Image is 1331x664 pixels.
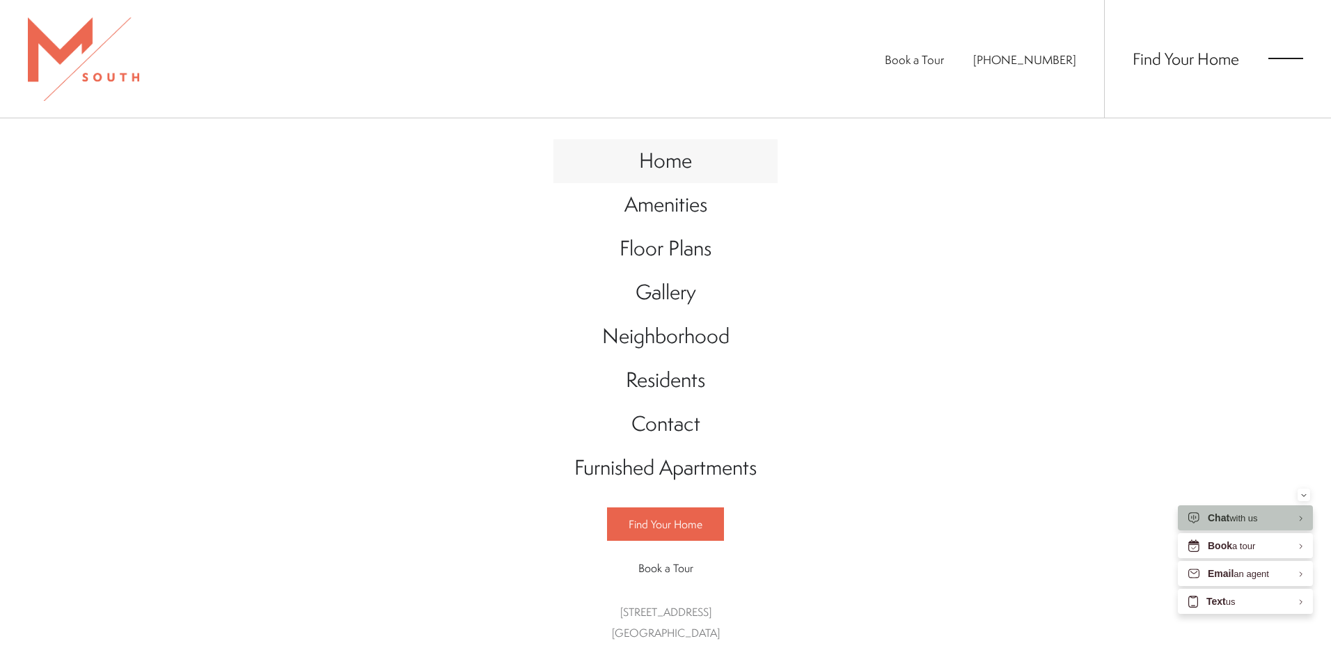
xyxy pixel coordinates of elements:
[553,358,778,402] a: Go to Residents
[612,604,720,640] a: Get Directions to 5110 South Manhattan Avenue Tampa, FL 33611
[602,322,730,350] span: Neighborhood
[553,183,778,227] a: Go to Amenities
[553,271,778,315] a: Go to Gallery
[553,315,778,358] a: Go to Neighborhood
[553,139,778,183] a: Go to Home
[553,402,778,446] a: Go to Contact
[626,365,705,394] span: Residents
[973,52,1076,68] span: [PHONE_NUMBER]
[1133,47,1239,70] a: Find Your Home
[607,507,724,541] a: Find Your Home
[631,409,700,438] span: Contact
[624,190,707,219] span: Amenities
[607,552,724,584] a: Book a Tour
[574,453,757,482] span: Furnished Apartments
[28,17,139,101] img: MSouth
[636,278,696,306] span: Gallery
[620,234,711,262] span: Floor Plans
[1268,52,1303,65] button: Open Menu
[553,125,778,658] div: Main
[638,560,693,576] span: Book a Tour
[973,52,1076,68] a: Call Us at 813-570-8014
[885,52,944,68] a: Book a Tour
[553,446,778,490] a: Go to Furnished Apartments (opens in a new tab)
[639,146,692,175] span: Home
[553,227,778,271] a: Go to Floor Plans
[629,516,702,532] span: Find Your Home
